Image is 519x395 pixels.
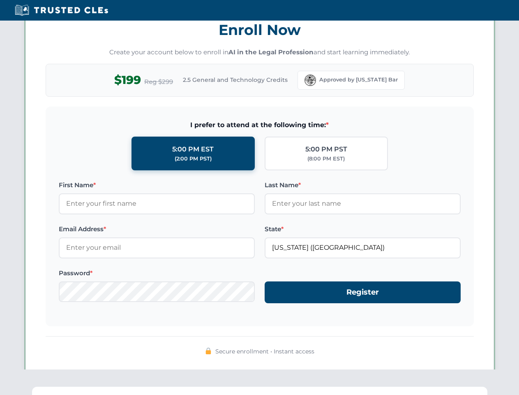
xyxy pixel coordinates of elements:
[228,48,314,56] strong: AI in the Legal Profession
[265,224,461,234] label: State
[46,48,474,57] p: Create your account below to enroll in and start learning immediately.
[265,281,461,303] button: Register
[59,224,255,234] label: Email Address
[265,180,461,190] label: Last Name
[319,76,398,84] span: Approved by [US_STATE] Bar
[59,180,255,190] label: First Name
[304,74,316,86] img: Florida Bar
[59,268,255,278] label: Password
[307,155,345,163] div: (8:00 PM EST)
[12,4,111,16] img: Trusted CLEs
[172,144,214,155] div: 5:00 PM EST
[144,77,173,87] span: Reg $299
[205,348,212,354] img: 🔒
[265,193,461,214] input: Enter your last name
[59,193,255,214] input: Enter your first name
[114,71,141,89] span: $199
[215,347,314,356] span: Secure enrollment • Instant access
[175,155,212,163] div: (2:00 PM PST)
[183,75,288,84] span: 2.5 General and Technology Credits
[265,237,461,258] input: Florida (FL)
[46,17,474,43] h3: Enroll Now
[59,237,255,258] input: Enter your email
[59,120,461,130] span: I prefer to attend at the following time:
[305,144,347,155] div: 5:00 PM PST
